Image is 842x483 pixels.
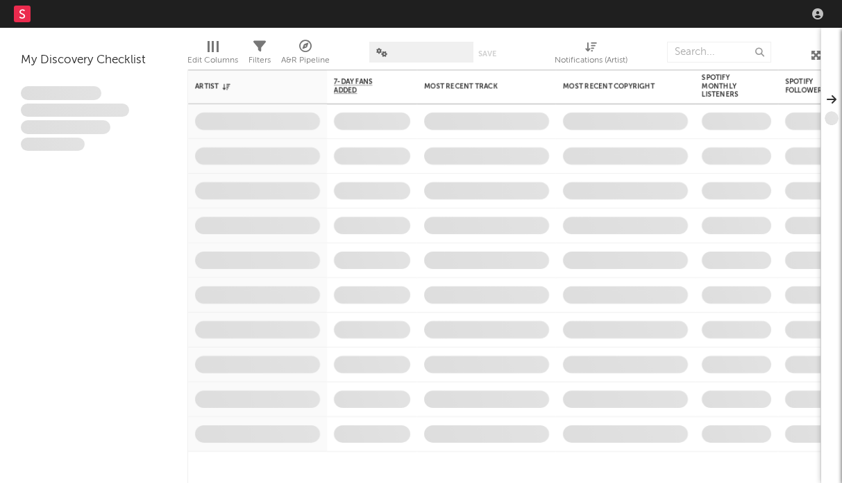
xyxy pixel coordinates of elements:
[563,82,667,90] div: Most Recent Copyright
[555,35,628,75] div: Notifications (Artist)
[785,78,834,95] div: Spotify Followers
[424,82,528,90] div: Most Recent Track
[21,52,167,69] div: My Discovery Checklist
[21,86,101,100] span: Lorem ipsum dolor
[187,35,238,75] div: Edit Columns
[21,138,85,152] span: Aliquam viverra
[21,104,129,117] span: Integer aliquet in purus et
[21,120,110,134] span: Praesent ac interdum
[667,42,771,63] input: Search...
[195,82,299,90] div: Artist
[249,52,271,69] div: Filters
[478,50,496,58] button: Save
[187,52,238,69] div: Edit Columns
[702,74,750,99] div: Spotify Monthly Listeners
[555,52,628,69] div: Notifications (Artist)
[334,78,389,95] span: 7-Day Fans Added
[281,52,330,69] div: A&R Pipeline
[281,35,330,75] div: A&R Pipeline
[249,35,271,75] div: Filters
